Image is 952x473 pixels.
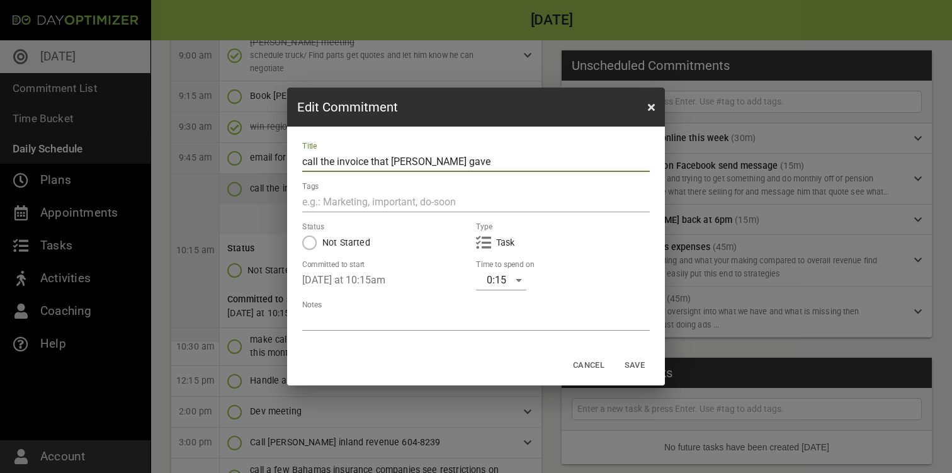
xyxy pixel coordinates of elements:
button: Save [615,356,655,375]
p: Not Started [322,236,370,249]
input: e.g.: Marketing, important, do-soon [302,192,650,212]
label: Time to spend on [476,261,534,269]
label: Status [302,224,324,231]
label: Type [476,224,492,231]
label: Committed to start [302,261,365,269]
h3: Edit Commitment [297,98,398,117]
span: Save [620,358,650,373]
div: 0:15 [476,270,526,290]
button: Cancel [568,356,609,375]
span: Cancel [573,358,604,373]
p: Task [496,236,515,249]
label: Notes [302,302,322,309]
label: Tags [302,183,319,191]
label: Title [302,143,317,151]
